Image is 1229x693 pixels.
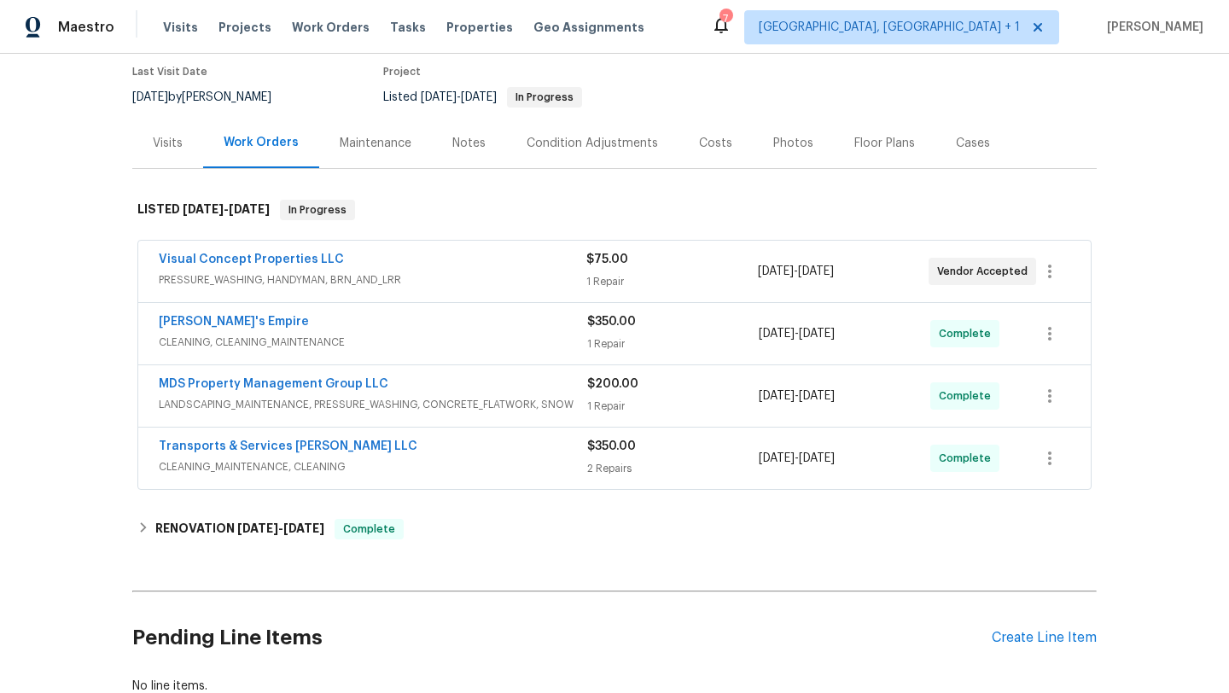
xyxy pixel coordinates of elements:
span: Tasks [390,21,426,33]
span: In Progress [282,201,353,218]
span: Last Visit Date [132,67,207,77]
span: - [759,325,835,342]
span: - [759,387,835,405]
span: LANDSCAPING_MAINTENANCE, PRESSURE_WASHING, CONCRETE_FLATWORK, SNOW [159,396,587,413]
div: Photos [773,135,813,152]
span: Complete [939,450,998,467]
a: Transports & Services [PERSON_NAME] LLC [159,440,417,452]
span: [DATE] [799,452,835,464]
div: 1 Repair [587,398,759,415]
div: Notes [452,135,486,152]
span: Visits [163,19,198,36]
span: Maestro [58,19,114,36]
span: Work Orders [292,19,370,36]
h2: Pending Line Items [132,598,992,678]
span: $75.00 [586,253,628,265]
span: CLEANING, CLEANING_MAINTENANCE [159,334,587,351]
span: [PERSON_NAME] [1100,19,1203,36]
span: [DATE] [132,91,168,103]
div: 2 Repairs [587,460,759,477]
span: - [421,91,497,103]
span: Complete [939,325,998,342]
span: CLEANING_MAINTENANCE, CLEANING [159,458,587,475]
span: [GEOGRAPHIC_DATA], [GEOGRAPHIC_DATA] + 1 [759,19,1020,36]
span: [DATE] [799,390,835,402]
div: Visits [153,135,183,152]
h6: RENOVATION [155,519,324,539]
span: [DATE] [229,203,270,215]
span: [DATE] [798,265,834,277]
span: - [758,263,834,280]
span: [DATE] [421,91,457,103]
div: Costs [699,135,732,152]
span: [DATE] [759,328,795,340]
span: [DATE] [283,522,324,534]
span: $350.00 [587,440,636,452]
span: [DATE] [183,203,224,215]
a: [PERSON_NAME]'s Empire [159,316,309,328]
div: Condition Adjustments [527,135,658,152]
span: Geo Assignments [533,19,644,36]
span: - [237,522,324,534]
div: 7 [719,10,731,27]
span: [DATE] [758,265,794,277]
span: [DATE] [461,91,497,103]
span: Complete [939,387,998,405]
div: Maintenance [340,135,411,152]
a: Visual Concept Properties LLC [159,253,344,265]
span: $350.00 [587,316,636,328]
span: [DATE] [799,328,835,340]
span: $200.00 [587,378,638,390]
span: Vendor Accepted [937,263,1034,280]
a: MDS Property Management Group LLC [159,378,388,390]
div: Floor Plans [854,135,915,152]
div: Cases [956,135,990,152]
span: PRESSURE_WASHING, HANDYMAN, BRN_AND_LRR [159,271,586,288]
div: Create Line Item [992,630,1097,646]
div: by [PERSON_NAME] [132,87,292,108]
span: Project [383,67,421,77]
span: [DATE] [759,390,795,402]
span: In Progress [509,92,580,102]
div: RENOVATION [DATE]-[DATE]Complete [132,509,1097,550]
div: 1 Repair [587,335,759,352]
span: Projects [218,19,271,36]
span: Listed [383,91,582,103]
div: Work Orders [224,134,299,151]
div: LISTED [DATE]-[DATE]In Progress [132,183,1097,237]
h6: LISTED [137,200,270,220]
span: [DATE] [759,452,795,464]
span: - [759,450,835,467]
span: Properties [446,19,513,36]
span: [DATE] [237,522,278,534]
span: Complete [336,521,402,538]
div: 1 Repair [586,273,757,290]
span: - [183,203,270,215]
